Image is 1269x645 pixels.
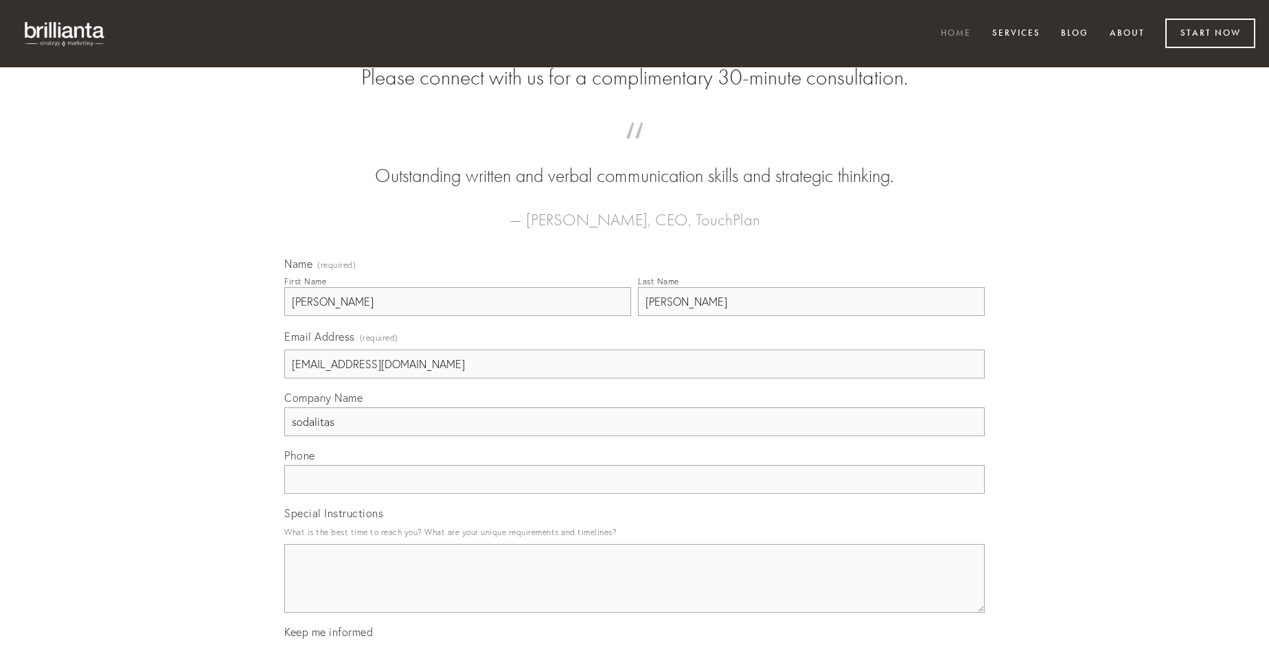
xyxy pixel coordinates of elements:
[638,276,679,286] div: Last Name
[284,523,985,541] p: What is the best time to reach you? What are your unique requirements and timelines?
[306,136,963,163] span: “
[284,449,315,462] span: Phone
[932,23,980,45] a: Home
[284,65,985,91] h2: Please connect with us for a complimentary 30-minute consultation.
[284,391,363,405] span: Company Name
[1165,19,1255,48] a: Start Now
[14,14,117,54] img: brillianta - research, strategy, marketing
[284,330,355,343] span: Email Address
[284,276,326,286] div: First Name
[284,506,383,520] span: Special Instructions
[1101,23,1154,45] a: About
[1052,23,1097,45] a: Blog
[983,23,1049,45] a: Services
[284,625,373,639] span: Keep me informed
[284,257,312,271] span: Name
[306,190,963,234] figcaption: — [PERSON_NAME], CEO, TouchPlan
[317,261,356,269] span: (required)
[306,136,963,190] blockquote: Outstanding written and verbal communication skills and strategic thinking.
[360,328,398,347] span: (required)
